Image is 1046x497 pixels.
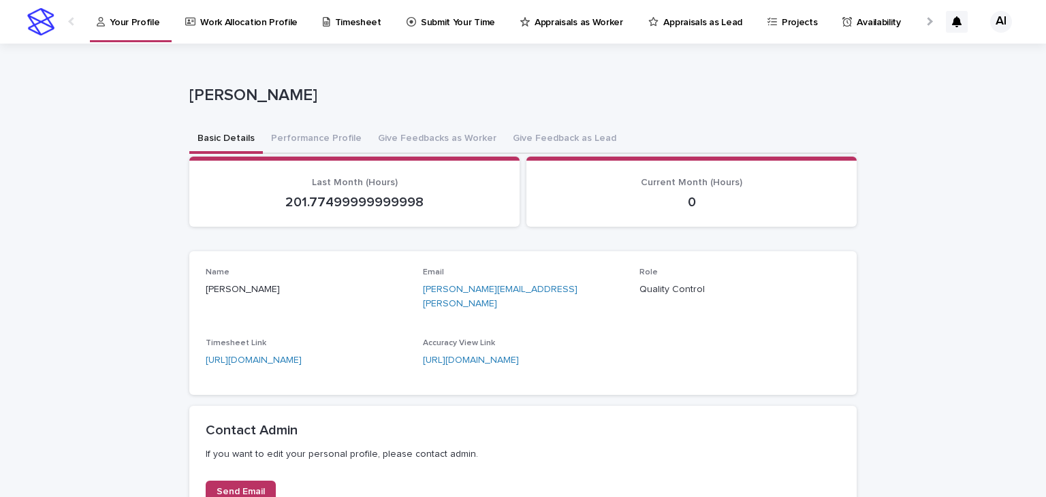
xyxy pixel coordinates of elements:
button: Give Feedbacks as Worker [370,125,505,154]
a: [URL][DOMAIN_NAME] [423,355,519,365]
a: [URL][DOMAIN_NAME] [206,355,302,365]
button: Give Feedback as Lead [505,125,624,154]
p: [PERSON_NAME] [206,283,407,297]
span: Timesheet Link [206,339,266,347]
p: If you want to edit your personal profile, please contact admin. [206,448,840,460]
span: Name [206,268,229,276]
p: [PERSON_NAME] [189,86,851,106]
span: Role [639,268,658,276]
span: Email [423,268,444,276]
button: Basic Details [189,125,263,154]
p: 0 [543,194,840,210]
p: 201.77499999999998 [206,194,503,210]
button: Performance Profile [263,125,370,154]
p: Quality Control [639,283,840,297]
div: AI [990,11,1012,33]
span: Last Month (Hours) [312,178,398,187]
a: [PERSON_NAME][EMAIL_ADDRESS][PERSON_NAME] [423,285,577,308]
span: Accuracy View Link [423,339,495,347]
img: stacker-logo-s-only.png [27,8,54,35]
span: Send Email [217,487,265,496]
h2: Contact Admin [206,422,840,438]
span: Current Month (Hours) [641,178,742,187]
